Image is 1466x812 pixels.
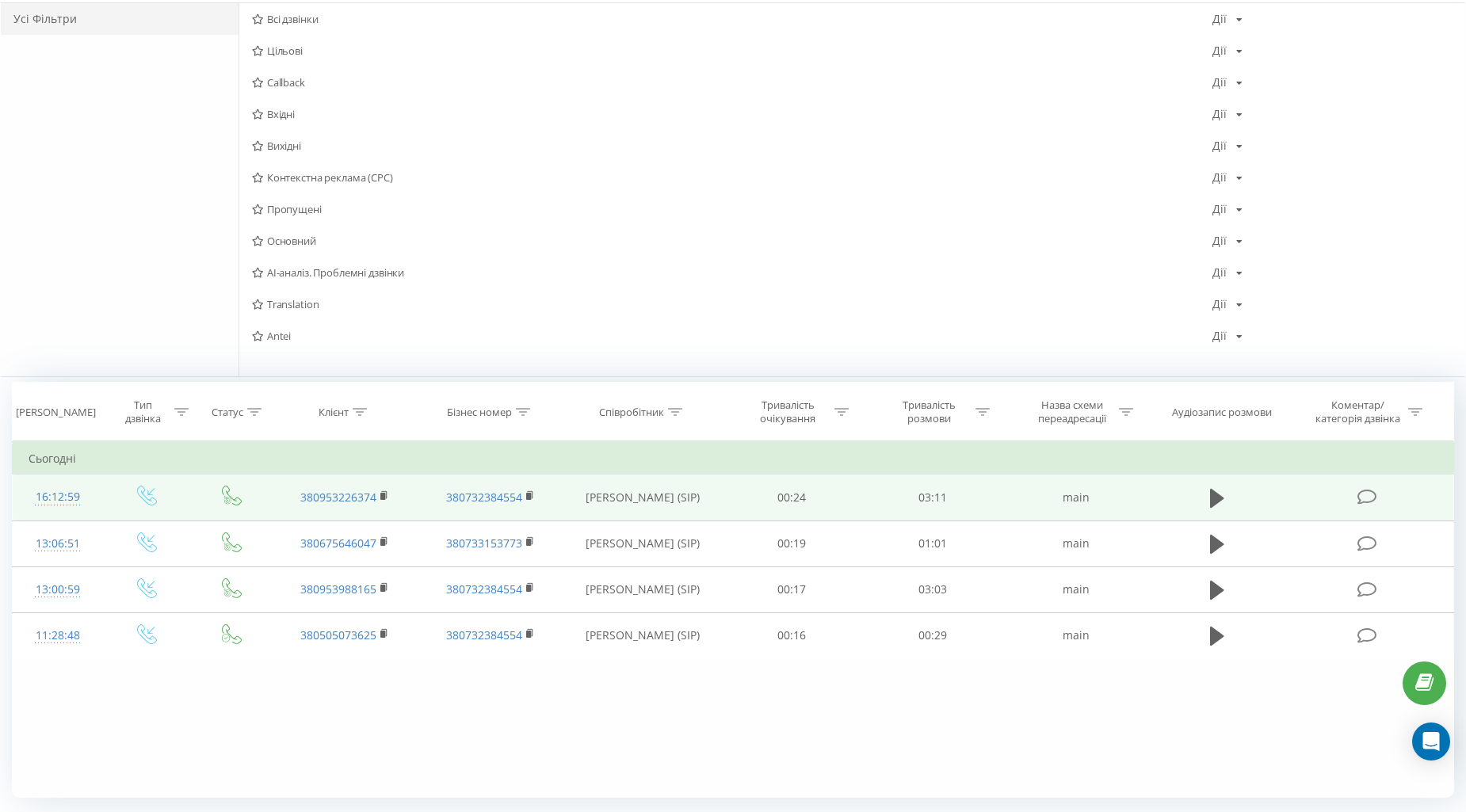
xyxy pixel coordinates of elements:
a: 380733153773 [446,536,522,551]
a: 380732384554 [446,581,522,597]
div: 16:12:59 [29,482,86,513]
div: Аудіозапис розмови [1172,406,1272,419]
div: Статус [212,406,243,419]
span: Вихідні [252,140,1212,151]
span: Основний [252,235,1212,246]
div: Дії [1212,204,1227,215]
span: Цільові [252,45,1212,56]
div: Співробітник [599,406,664,419]
td: 00:17 [722,566,863,612]
a: 380732384554 [446,627,522,642]
a: 380953988165 [300,581,376,597]
span: Контекстна реклама (CPC) [252,172,1212,183]
div: Дії [1212,235,1227,246]
div: Дії [1212,45,1227,56]
div: Назва схеми переадресації [1030,398,1115,425]
td: 03:11 [862,475,1003,520]
a: 380953226374 [300,490,376,505]
div: Тип дзвінка [116,398,170,425]
span: Translation [252,299,1212,310]
div: Дії [1212,109,1227,120]
a: 380505073625 [300,627,376,642]
div: Дії [1212,330,1227,341]
a: 380675646047 [300,536,376,551]
div: Дії [1212,172,1227,183]
div: Дії [1212,140,1227,151]
span: Antei [252,330,1212,341]
div: Клієнт [319,406,349,419]
div: [PERSON_NAME] [16,406,96,419]
div: Дії [1212,267,1227,278]
td: [PERSON_NAME] (SIP) [564,475,722,520]
td: [PERSON_NAME] (SIP) [564,566,722,612]
span: Пропущені [252,204,1212,215]
a: 380732384554 [446,490,522,505]
td: [PERSON_NAME] (SIP) [564,612,722,658]
div: Усі Фільтри [1,3,239,35]
td: main [1003,612,1150,658]
td: [PERSON_NAME] (SIP) [564,520,722,566]
span: Всі дзвінки [252,13,1212,25]
td: main [1003,520,1150,566]
div: Дії [1212,13,1227,25]
span: Вхідні [252,109,1212,120]
div: Дії [1212,77,1227,88]
div: Бізнес номер [447,406,512,419]
td: 00:29 [862,612,1003,658]
div: 13:06:51 [29,528,86,559]
td: 00:24 [722,475,863,520]
td: Сьогодні [13,443,1454,475]
div: Open Intercom Messenger [1412,722,1450,761]
td: 01:01 [862,520,1003,566]
td: 00:16 [722,612,863,658]
div: 13:00:59 [29,574,86,605]
div: 11:28:48 [29,620,86,651]
span: AI-аналіз. Проблемні дзвінки [252,267,1212,278]
td: 00:19 [722,520,863,566]
td: 03:03 [862,566,1003,612]
span: Callback [252,77,1212,88]
td: main [1003,566,1150,612]
div: Тривалість розмови [887,398,972,425]
div: Дії [1212,299,1227,310]
div: Тривалість очікування [746,398,830,425]
div: Коментар/категорія дзвінка [1311,398,1404,425]
td: main [1003,475,1150,520]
